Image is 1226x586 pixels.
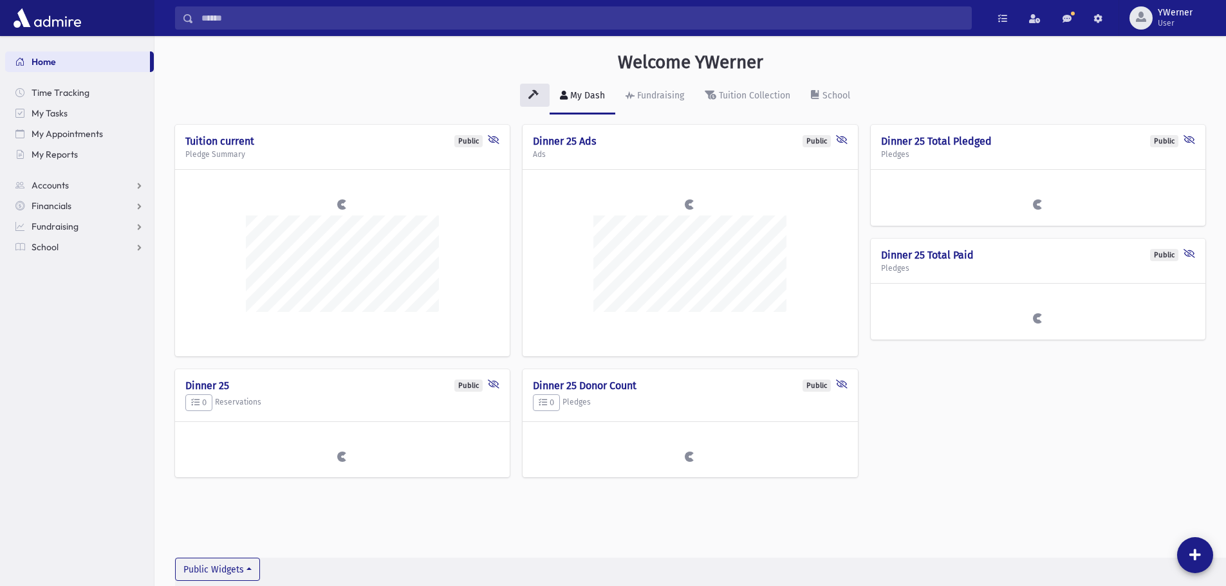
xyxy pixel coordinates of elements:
a: My Appointments [5,124,154,144]
div: Public [1150,249,1178,261]
button: 0 [185,394,212,411]
h5: Pledge Summary [185,150,499,159]
div: My Dash [568,90,605,101]
h4: Dinner 25 Total Pledged [881,135,1195,147]
a: Fundraising [5,216,154,237]
h5: Pledges [881,150,1195,159]
img: AdmirePro [10,5,84,31]
h4: Dinner 25 Donor Count [533,380,847,392]
span: Time Tracking [32,87,89,98]
span: Fundraising [32,221,79,232]
a: School [801,78,860,114]
a: Fundraising [615,78,694,114]
a: My Reports [5,144,154,165]
a: Accounts [5,175,154,196]
a: Time Tracking [5,82,154,103]
div: Public [454,380,483,392]
h4: Tuition current [185,135,499,147]
span: 0 [539,398,554,407]
div: School [820,90,850,101]
a: Tuition Collection [694,78,801,114]
span: My Reports [32,149,78,160]
h4: Dinner 25 Ads [533,135,847,147]
h5: Ads [533,150,847,159]
span: My Tasks [32,107,68,119]
div: Public [1150,135,1178,147]
span: User [1158,18,1193,28]
h5: Pledges [881,264,1195,273]
span: Home [32,56,56,68]
a: School [5,237,154,257]
h3: Welcome YWerner [618,51,763,73]
span: Financials [32,200,71,212]
span: School [32,241,59,253]
input: Search [194,6,971,30]
div: Public [803,380,831,392]
div: Public [803,135,831,147]
div: Public [454,135,483,147]
span: 0 [191,398,207,407]
a: Financials [5,196,154,216]
h5: Reservations [185,394,499,411]
a: My Dash [550,78,615,114]
div: Fundraising [635,90,684,101]
h5: Pledges [533,394,847,411]
button: Public Widgets [175,558,260,581]
div: Tuition Collection [716,90,790,101]
span: Accounts [32,179,69,191]
h4: Dinner 25 Total Paid [881,249,1195,261]
button: 0 [533,394,560,411]
h4: Dinner 25 [185,380,499,392]
span: YWerner [1158,8,1193,18]
span: My Appointments [32,128,103,140]
a: My Tasks [5,103,154,124]
a: Home [5,51,150,72]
